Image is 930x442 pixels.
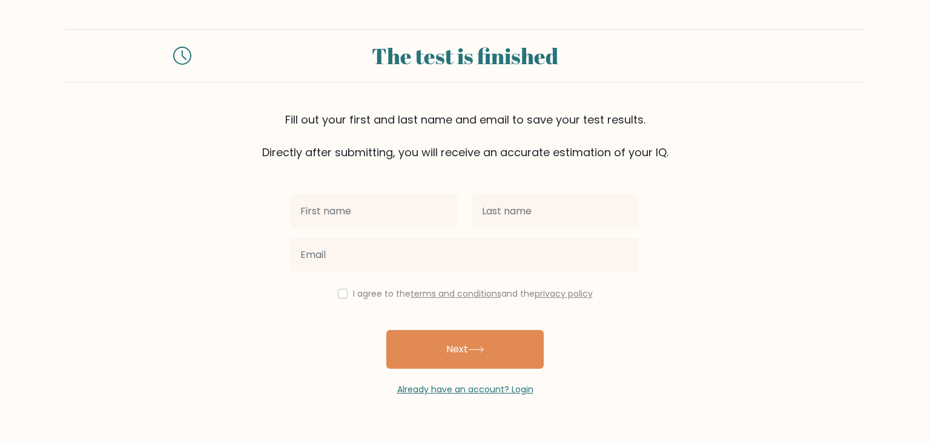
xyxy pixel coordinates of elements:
[411,288,501,300] a: terms and conditions
[535,288,593,300] a: privacy policy
[291,238,639,272] input: Email
[353,288,593,300] label: I agree to the and the
[386,330,544,369] button: Next
[472,194,639,228] input: Last name
[291,194,458,228] input: First name
[397,383,533,395] a: Already have an account? Login
[206,39,724,72] div: The test is finished
[65,111,865,160] div: Fill out your first and last name and email to save your test results. Directly after submitting,...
